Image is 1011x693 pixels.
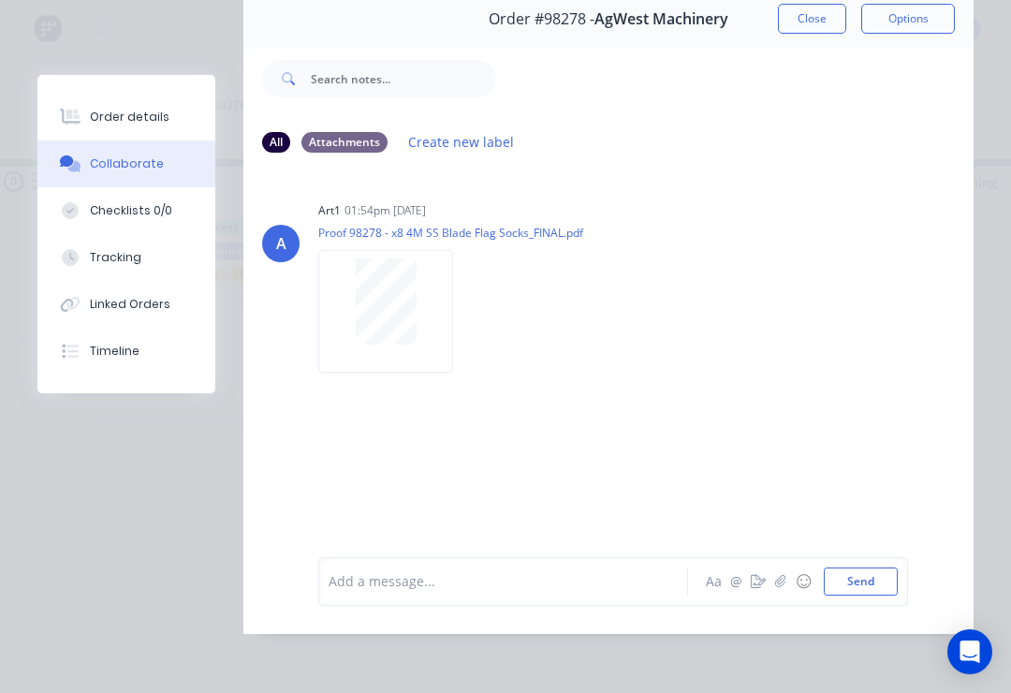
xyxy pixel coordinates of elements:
button: Checklists 0/0 [37,187,215,234]
span: Order #98278 - [489,10,594,28]
div: Timeline [90,343,139,360]
button: Close [778,4,846,34]
button: Send [824,568,898,596]
div: art1 [318,202,341,219]
div: Checklists 0/0 [90,202,172,219]
button: @ [725,570,747,593]
p: Proof 98278 - x8 4M SS Blade Flag Socks_FINAL.pdf [318,225,583,241]
button: Timeline [37,328,215,375]
input: Search notes... [311,60,496,97]
button: Collaborate [37,140,215,187]
div: Linked Orders [90,296,170,313]
button: Create new label [399,129,524,155]
button: Options [861,4,955,34]
span: AgWest Machinery [594,10,728,28]
div: All [262,132,290,153]
button: Aa [702,570,725,593]
div: Collaborate [90,155,164,172]
button: Linked Orders [37,281,215,328]
div: Tracking [90,249,141,266]
div: Order details [90,109,169,125]
button: Order details [37,94,215,140]
div: 01:54pm [DATE] [344,202,426,219]
button: ☺ [792,570,814,593]
div: A [276,232,286,255]
button: Tracking [37,234,215,281]
div: Attachments [301,132,388,153]
div: Open Intercom Messenger [947,629,992,674]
